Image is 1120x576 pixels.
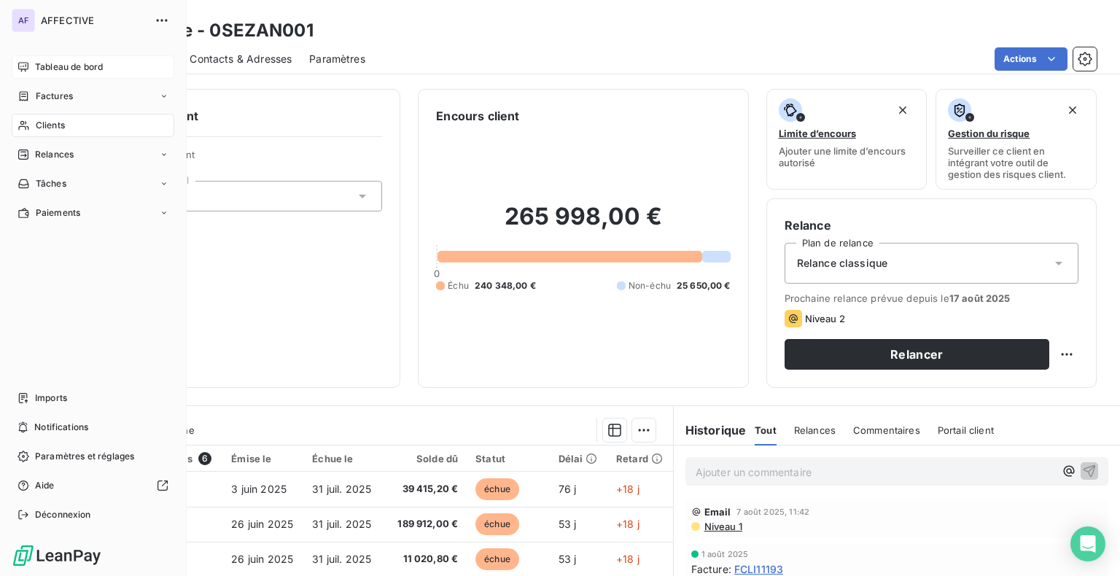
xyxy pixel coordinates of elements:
h2: 265 998,00 € [436,202,730,246]
span: 31 juil. 2025 [312,518,371,530]
div: Délai [559,453,599,464]
span: 26 juin 2025 [231,553,293,565]
span: Relance classique [797,256,888,271]
div: Solde dû [396,453,458,464]
span: échue [475,478,519,500]
span: Imports [35,392,67,405]
h6: Historique [674,421,747,439]
a: Paramètres et réglages [12,445,174,468]
span: Propriétés Client [117,149,382,169]
a: Paiements [12,201,174,225]
span: +18 j [616,553,639,565]
span: Portail client [938,424,994,436]
div: AF [12,9,35,32]
span: 25 650,00 € [677,279,731,292]
div: Retard [616,453,664,464]
span: Prochaine relance prévue depuis le [785,292,1078,304]
span: Surveiller ce client en intégrant votre outil de gestion des risques client. [948,145,1084,180]
span: 7 août 2025, 11:42 [736,507,809,516]
span: 11 020,80 € [396,552,458,567]
span: Notifications [34,421,88,434]
span: Gestion du risque [948,128,1030,139]
a: Relances [12,143,174,166]
span: Non-échu [629,279,671,292]
span: Déconnexion [35,508,91,521]
span: 39 415,20 € [396,482,458,497]
span: échue [475,548,519,570]
a: Tableau de bord [12,55,174,79]
div: Statut [475,453,541,464]
span: AFFECTIVE [41,15,146,26]
button: Limite d’encoursAjouter une limite d’encours autorisé [766,89,927,190]
span: 31 juil. 2025 [312,483,371,495]
a: Tâches [12,172,174,195]
a: Imports [12,386,174,410]
h6: Encours client [436,107,519,125]
button: Actions [995,47,1067,71]
span: Limite d’encours [779,128,856,139]
span: Niveau 2 [805,313,845,324]
span: 6 [198,452,211,465]
span: Email [704,506,731,518]
a: Aide [12,474,174,497]
span: Clients [36,119,65,132]
span: 76 j [559,483,577,495]
span: Paiements [36,206,80,219]
span: Tout [755,424,777,436]
div: Échue le [312,453,378,464]
span: Commentaires [853,424,920,436]
h6: Informations client [88,107,382,125]
span: 1 août 2025 [701,550,749,559]
span: Paramètres [309,52,365,66]
a: Clients [12,114,174,137]
span: 17 août 2025 [949,292,1011,304]
span: 26 juin 2025 [231,518,293,530]
span: Relances [35,148,74,161]
button: Relancer [785,339,1049,370]
span: Ajouter une limite d’encours autorisé [779,145,915,168]
span: +18 j [616,483,639,495]
span: Relances [794,424,836,436]
span: Tableau de bord [35,61,103,74]
div: Open Intercom Messenger [1070,526,1105,561]
button: Gestion du risqueSurveiller ce client en intégrant votre outil de gestion des risques client. [936,89,1097,190]
h6: Relance [785,217,1078,234]
h3: Sézane - 0SEZAN001 [128,17,314,44]
span: 53 j [559,553,577,565]
span: 31 juil. 2025 [312,553,371,565]
span: Contacts & Adresses [190,52,292,66]
span: Factures [36,90,73,103]
span: Aide [35,479,55,492]
span: Tâches [36,177,66,190]
span: 189 912,00 € [396,517,458,532]
span: 3 juin 2025 [231,483,287,495]
span: Niveau 1 [703,521,742,532]
span: Paramètres et réglages [35,450,134,463]
span: échue [475,513,519,535]
span: 240 348,00 € [475,279,536,292]
a: Factures [12,85,174,108]
span: 53 j [559,518,577,530]
img: Logo LeanPay [12,544,102,567]
span: 0 [434,268,440,279]
span: Échu [448,279,469,292]
span: +18 j [616,518,639,530]
div: Émise le [231,453,295,464]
